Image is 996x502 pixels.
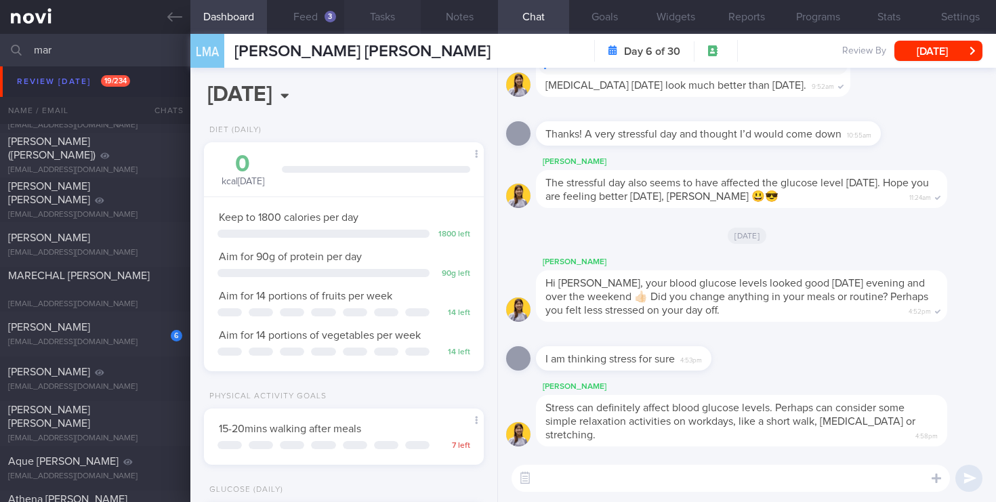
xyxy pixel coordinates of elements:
[728,228,766,244] span: [DATE]
[8,337,182,348] div: [EMAIL_ADDRESS][DOMAIN_NAME]
[8,472,182,482] div: [EMAIL_ADDRESS][DOMAIN_NAME]
[545,402,915,440] span: Stress can definitely affect blood glucose levels. Perhaps can consider some simple relaxation ac...
[8,367,90,377] span: [PERSON_NAME]
[812,79,834,91] span: 9:52am
[915,428,938,441] span: 4:58pm
[219,423,361,434] span: 15-20mins walking after meals
[325,11,336,22] div: 3
[847,127,871,140] span: 10:55am
[234,43,491,60] span: [PERSON_NAME] [PERSON_NAME]
[8,299,182,310] div: [EMAIL_ADDRESS][DOMAIN_NAME]
[8,322,90,333] span: [PERSON_NAME]
[8,165,182,175] div: [EMAIL_ADDRESS][DOMAIN_NAME]
[187,26,228,78] div: LMA
[680,352,702,365] span: 4:53pm
[436,348,470,358] div: 14 left
[171,330,182,341] div: 6
[8,181,90,205] span: [PERSON_NAME] [PERSON_NAME]
[536,379,988,395] div: [PERSON_NAME]
[8,136,96,161] span: [PERSON_NAME] ([PERSON_NAME])
[545,80,806,91] span: [MEDICAL_DATA] [DATE] look much better than [DATE].
[204,125,262,135] div: Diet (Daily)
[219,330,421,341] span: Aim for 14 portions of vegetables per week
[8,121,182,131] div: [EMAIL_ADDRESS][DOMAIN_NAME]
[219,212,358,223] span: Keep to 1800 calories per day
[8,64,182,85] div: [PERSON_NAME][EMAIL_ADDRESS][PERSON_NAME][DOMAIN_NAME]
[8,210,182,220] div: [EMAIL_ADDRESS][DOMAIN_NAME]
[545,278,928,316] span: Hi [PERSON_NAME], your blood glucose levels looked good [DATE] evening and over the weekend 👍🏻 Di...
[545,129,842,140] span: Thanks! A very stressful day and thought I’d would come down
[219,251,362,262] span: Aim for 90g of protein per day
[536,254,988,270] div: [PERSON_NAME]
[8,91,108,116] span: [PERSON_NAME] Ser [PERSON_NAME]
[894,41,982,61] button: [DATE]
[436,269,470,279] div: 90 g left
[8,248,182,258] div: [EMAIL_ADDRESS][DOMAIN_NAME]
[909,304,931,316] span: 4:52pm
[436,441,470,451] div: 7 left
[219,291,392,301] span: Aim for 14 portions of fruits per week
[217,152,268,188] div: kcal [DATE]
[8,404,90,429] span: [PERSON_NAME] [PERSON_NAME]
[536,154,988,170] div: [PERSON_NAME]
[842,45,886,58] span: Review By
[909,190,931,203] span: 11:24am
[436,308,470,318] div: 14 left
[436,230,470,240] div: 1800 left
[8,270,150,281] span: MARECHAL [PERSON_NAME]
[204,392,327,402] div: Physical Activity Goals
[8,434,182,444] div: [EMAIL_ADDRESS][DOMAIN_NAME]
[8,382,182,392] div: [EMAIL_ADDRESS][DOMAIN_NAME]
[545,177,929,202] span: The stressful day also seems to have affected the glucose level [DATE]. Hope you are feeling bett...
[8,456,119,467] span: Aque [PERSON_NAME]
[545,354,675,364] span: I am thinking stress for sure
[204,485,283,495] div: Glucose (Daily)
[624,45,680,58] strong: Day 6 of 30
[217,152,268,176] div: 0
[8,232,90,243] span: [PERSON_NAME]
